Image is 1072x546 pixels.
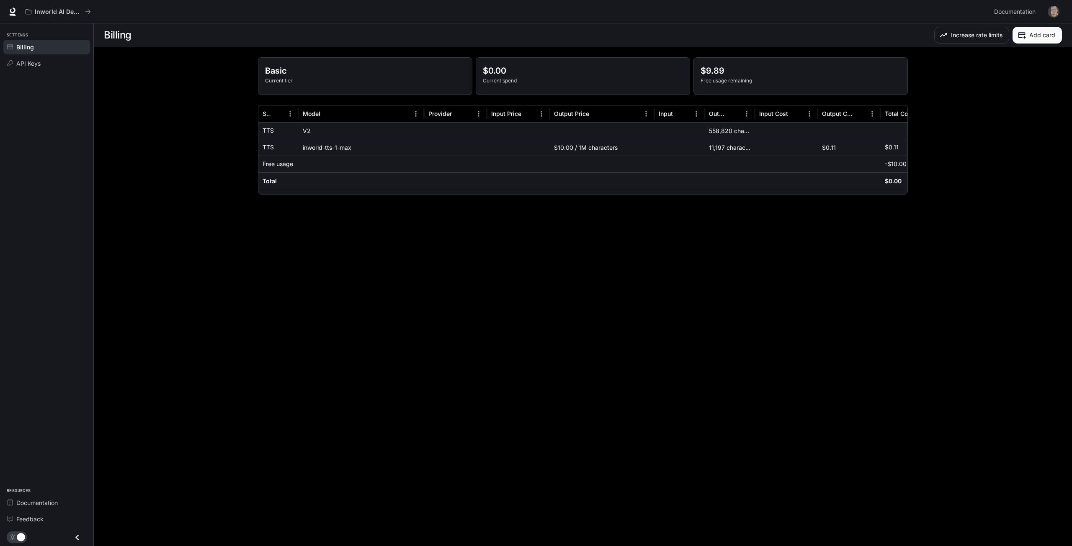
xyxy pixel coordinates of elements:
[104,27,131,44] h1: Billing
[3,40,90,54] a: Billing
[674,108,686,120] button: Sort
[16,59,41,68] span: API Keys
[263,143,274,151] p: TTS
[3,512,90,526] a: Feedback
[35,8,82,15] p: Inworld AI Demos
[640,108,652,120] button: Menu
[885,143,899,151] p: $0.11
[22,3,95,20] button: All workspaces
[690,108,703,120] button: Menu
[991,3,1042,20] a: Documentation
[853,108,866,120] button: Sort
[453,108,465,120] button: Sort
[1048,6,1059,18] img: User avatar
[740,108,753,120] button: Menu
[284,108,296,120] button: Menu
[522,108,535,120] button: Sort
[1013,27,1062,44] button: Add card
[803,108,816,120] button: Menu
[866,108,879,120] button: Menu
[885,160,907,168] p: -$10.00
[16,498,58,507] span: Documentation
[491,110,521,117] div: Input Price
[263,160,293,168] p: Free usage
[17,532,25,541] span: Dark mode toggle
[1045,3,1062,20] button: User avatar
[265,77,465,85] p: Current tier
[16,43,34,51] span: Billing
[818,139,881,156] div: $0.11
[535,108,548,120] button: Menu
[68,529,87,546] button: Close drawer
[822,110,853,117] div: Output Cost
[659,110,673,117] div: Input
[934,27,1009,44] button: Increase rate limits
[265,64,465,77] p: Basic
[705,139,755,156] div: 11,197 characters
[16,515,44,523] span: Feedback
[299,139,424,156] div: inworld-tts-1-max
[759,110,788,117] div: Input Cost
[590,108,603,120] button: Sort
[263,110,271,117] div: Service
[483,77,683,85] p: Current spend
[994,7,1036,17] span: Documentation
[885,177,902,185] h6: $0.00
[789,108,801,120] button: Sort
[472,108,485,120] button: Menu
[550,139,655,156] div: $10.00 / 1M characters
[410,108,422,120] button: Menu
[303,110,320,117] div: Model
[709,110,727,117] div: Output
[701,64,901,77] p: $9.89
[428,110,452,117] div: Provider
[554,110,589,117] div: Output Price
[263,177,277,185] h6: Total
[321,108,334,120] button: Sort
[3,56,90,71] a: API Keys
[705,122,755,139] div: 558,820 characters
[3,495,90,510] a: Documentation
[885,110,913,117] div: Total Cost
[271,108,284,120] button: Sort
[483,64,683,77] p: $0.00
[728,108,740,120] button: Sort
[263,126,274,135] p: TTS
[701,77,901,85] p: Free usage remaining
[299,122,424,139] div: V2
